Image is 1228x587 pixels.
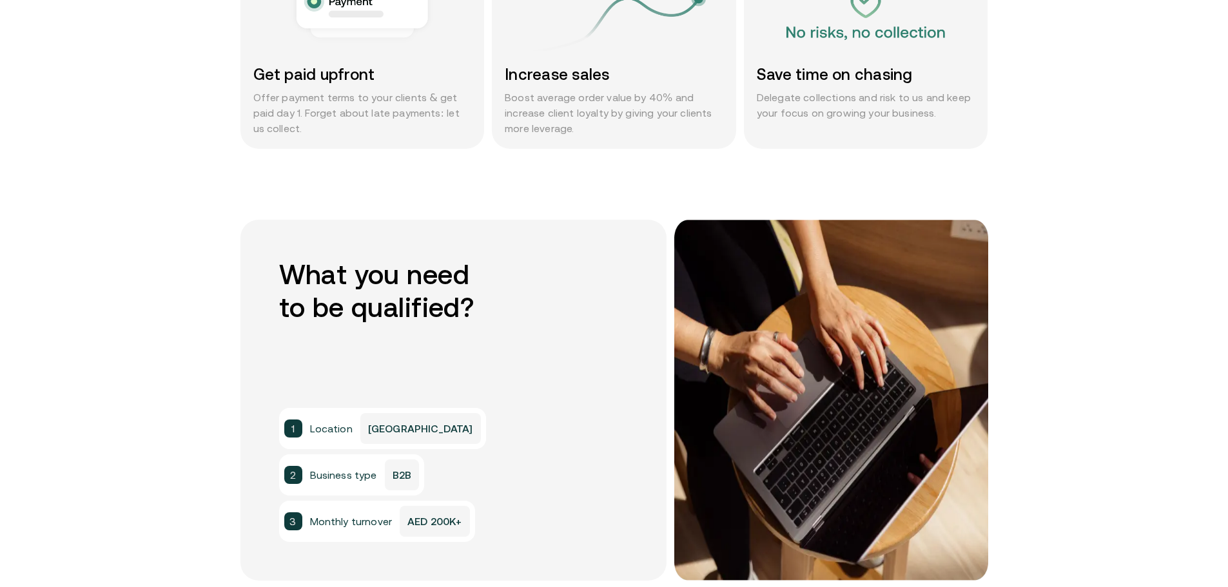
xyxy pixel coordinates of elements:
[757,90,975,120] p: Delegate collections and risk to us and keep your focus on growing your business.
[284,512,302,530] div: 3
[400,506,469,537] p: AED 200K+
[505,64,723,84] h3: Increase sales
[310,421,353,436] span: Location
[360,413,481,444] p: [GEOGRAPHIC_DATA]
[505,90,723,136] p: Boost average order value by 40% and increase client loyalty by giving your clients more leverage.
[253,64,472,84] h3: Get paid upfront
[253,90,472,136] p: Offer payment terms to your clients & get paid day 1. Forget about late payments: let us collect.
[279,258,629,324] h2: What you need to be qualified?
[284,419,302,438] div: 1
[757,64,975,84] h3: Save time on chasing
[385,459,419,490] p: B2B
[310,467,377,483] span: Business type
[284,466,302,484] div: 2
[310,514,393,529] span: Monthly turnover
